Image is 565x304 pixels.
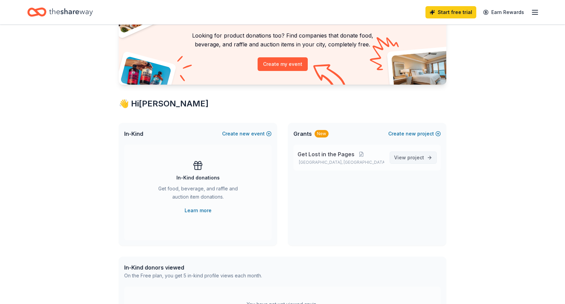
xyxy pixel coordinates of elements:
[124,272,262,280] div: On the Free plan, you get 5 in-kind profile views each month.
[185,206,212,215] a: Learn more
[298,150,354,158] span: Get Lost in the Pages
[313,64,347,90] img: Curvy arrow
[119,98,446,109] div: 👋 Hi [PERSON_NAME]
[406,130,416,138] span: new
[258,57,308,71] button: Create my event
[298,160,384,165] p: [GEOGRAPHIC_DATA], [GEOGRAPHIC_DATA]
[407,155,424,160] span: project
[151,185,244,204] div: Get food, beverage, and raffle and auction item donations.
[124,263,262,272] div: In-Kind donors viewed
[394,154,424,162] span: View
[127,31,438,49] p: Looking for product donations too? Find companies that donate food, beverage, and raffle and auct...
[222,130,272,138] button: Createnewevent
[425,6,476,18] a: Start free trial
[479,6,528,18] a: Earn Rewards
[240,130,250,138] span: new
[124,130,143,138] span: In-Kind
[315,130,329,137] div: New
[388,130,441,138] button: Createnewproject
[176,174,220,182] div: In-Kind donations
[390,151,437,164] a: View project
[27,4,93,20] a: Home
[293,130,312,138] span: Grants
